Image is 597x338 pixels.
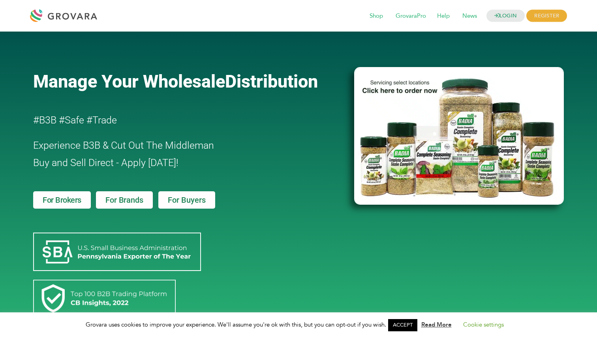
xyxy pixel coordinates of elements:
[168,196,206,204] span: For Buyers
[526,10,567,22] span: REGISTER
[463,321,504,329] a: Cookie settings
[457,12,482,21] a: News
[33,112,309,129] h2: #B3B #Safe #Trade
[33,140,214,151] span: Experience B3B & Cut Out The Middleman
[388,319,417,331] a: ACCEPT
[43,196,81,204] span: For Brokers
[33,71,341,92] a: Manage Your WholesaleDistribution
[432,12,455,21] a: Help
[421,321,452,329] a: Read More
[457,9,482,24] span: News
[105,196,143,204] span: For Brands
[33,157,178,168] span: Buy and Sell Direct - Apply [DATE]!
[225,71,318,92] span: Distribution
[364,9,389,24] span: Shop
[390,9,432,24] span: GrovaraPro
[364,12,389,21] a: Shop
[33,191,91,209] a: For Brokers
[432,9,455,24] span: Help
[390,12,432,21] a: GrovaraPro
[96,191,152,209] a: For Brands
[86,321,512,329] span: Grovara uses cookies to improve your experience. We'll assume you're ok with this, but you can op...
[158,191,215,209] a: For Buyers
[33,71,225,92] span: Manage Your Wholesale
[486,10,525,22] a: LOGIN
